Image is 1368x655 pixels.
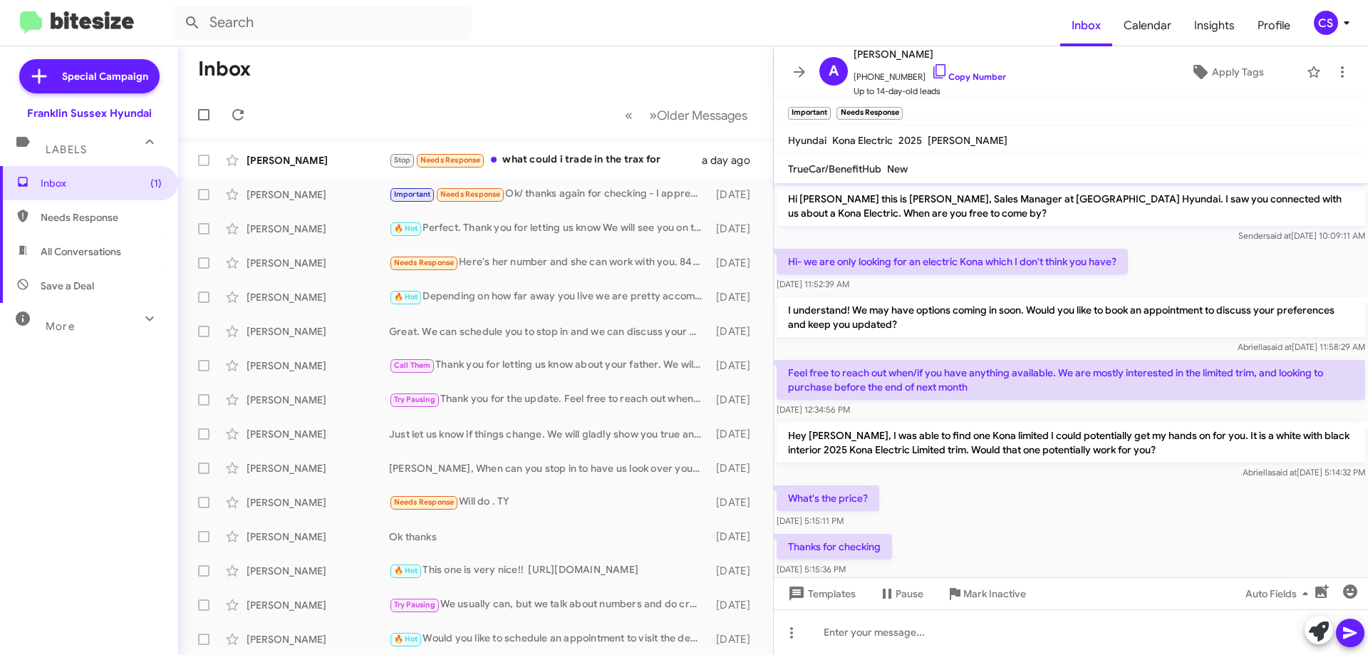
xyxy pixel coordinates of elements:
button: Previous [616,100,641,130]
span: Inbox [41,176,162,190]
div: Would you like to schedule an appointment to visit the dealership and explore the [GEOGRAPHIC_DAT... [389,631,709,647]
div: [PERSON_NAME] [247,598,389,612]
a: Profile [1246,5,1302,46]
span: (1) [150,176,162,190]
div: [PERSON_NAME], When can you stop in to have us look over your vehicle and put a value on it? [389,461,709,475]
a: Copy Number [931,71,1006,82]
span: Pause [896,581,923,607]
div: [DATE] [709,632,762,646]
p: What's the price? [777,485,879,511]
div: [DATE] [709,256,762,270]
div: Thank you for letting us know about your father. We will gladly help out. Someone will reach out ... [389,357,709,373]
button: Pause [867,581,935,607]
span: Abriella [DATE] 11:58:29 AM [1238,341,1365,352]
span: [PERSON_NAME] [854,46,1006,63]
div: [DATE] [709,222,762,236]
span: Save a Deal [41,279,94,293]
div: [PERSON_NAME] [247,427,389,441]
span: More [46,320,75,333]
div: [PERSON_NAME] [247,359,389,373]
span: Important [394,190,431,199]
div: [DATE] [709,393,762,407]
div: [PERSON_NAME] [247,256,389,270]
div: [PERSON_NAME] [247,324,389,339]
input: Search [172,6,472,40]
span: Special Campaign [62,69,148,83]
button: Templates [774,581,867,607]
div: Franklin Sussex Hyundai [27,106,152,120]
button: Mark Inactive [935,581,1037,607]
span: » [649,106,657,124]
span: Up to 14-day-old leads [854,84,1006,98]
a: Inbox [1060,5,1112,46]
div: Ok thanks [389,530,709,544]
div: Ok/ thanks again for checking - I appreciate your time. This is probably not the right one for us... [389,186,709,202]
h1: Inbox [198,58,251,81]
div: Perfect. Thank you for letting us know We will see you on the 14th at 1pm. [389,220,709,237]
span: Try Pausing [394,395,435,404]
span: Kona Electric [832,134,893,147]
span: Sender [DATE] 10:09:11 AM [1238,230,1365,241]
span: Needs Response [440,190,501,199]
span: Call Them [394,361,431,370]
span: Labels [46,143,87,156]
a: Calendar [1112,5,1183,46]
div: Here's her number and she can work with you. 8455379981 [389,254,709,271]
span: Auto Fields [1245,581,1314,607]
span: Mark Inactive [963,581,1026,607]
span: TrueCar/BenefitHub [788,163,881,175]
button: Auto Fields [1234,581,1325,607]
p: Thanks for checking [777,534,892,559]
div: [DATE] [709,187,762,202]
div: CS [1314,11,1338,35]
div: Great. We can schedule you to stop in and we can discuss your goals and see what we can do. When ... [389,324,709,339]
p: Hi- we are only looking for an electric Kona which I don't think you have? [777,249,1128,274]
div: [PERSON_NAME] [247,632,389,646]
span: Needs Response [394,258,455,267]
div: [PERSON_NAME] [247,495,389,510]
div: [PERSON_NAME] [247,530,389,544]
span: All Conversations [41,244,121,259]
p: I understand! We may have options coming in soon. Would you like to book an appointment to discus... [777,297,1365,337]
span: 🔥 Hot [394,224,418,233]
a: Insights [1183,5,1246,46]
p: Feel free to reach out when/if you have anything available. We are mostly interested in the limit... [777,360,1365,400]
span: 🔥 Hot [394,634,418,644]
div: what could i trade in the trax for [389,152,702,168]
span: New [887,163,908,175]
span: [PHONE_NUMBER] [854,63,1006,84]
small: Important [788,107,831,120]
span: said at [1267,341,1292,352]
span: Hyundai [788,134,826,147]
div: We usually can, but we talk about numbers and do credit and take a deposit. [389,597,709,613]
div: [DATE] [709,495,762,510]
span: Stop [394,155,411,165]
button: Apply Tags [1154,59,1300,85]
span: « [625,106,633,124]
div: [PERSON_NAME] [247,290,389,304]
span: 🔥 Hot [394,566,418,575]
span: [DATE] 5:15:11 PM [777,515,844,526]
a: Special Campaign [19,59,160,93]
div: Thank you for the update. Feel free to reach out when you know your schedule and we will be more ... [389,391,709,408]
span: Templates [785,581,856,607]
div: [DATE] [709,530,762,544]
span: Needs Response [420,155,481,165]
p: Hey [PERSON_NAME], I was able to find one Kona limited I could potentially get my hands on for yo... [777,423,1365,463]
span: Needs Response [394,497,455,507]
div: [PERSON_NAME] [247,222,389,236]
div: [PERSON_NAME] [247,393,389,407]
div: [DATE] [709,461,762,475]
span: said at [1266,230,1291,241]
button: CS [1302,11,1352,35]
small: Needs Response [836,107,902,120]
span: Needs Response [41,210,162,225]
span: Apply Tags [1212,59,1264,85]
span: [DATE] 12:34:56 PM [777,404,850,415]
div: This one is very nice!! [URL][DOMAIN_NAME] [389,562,709,579]
span: [DATE] 5:15:36 PM [777,564,846,574]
